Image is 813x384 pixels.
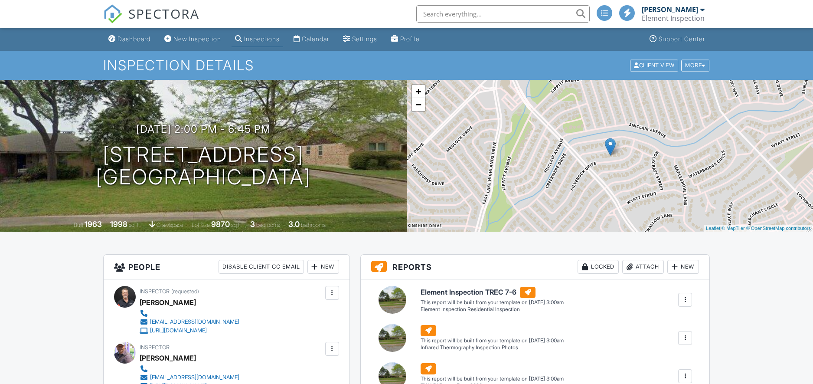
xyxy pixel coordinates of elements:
div: New [667,260,699,274]
div: 1998 [110,220,127,229]
div: [PERSON_NAME] [140,296,196,309]
img: The Best Home Inspection Software - Spectora [103,4,122,23]
div: Inspections [244,35,280,43]
a: Settings [340,31,381,47]
a: Profile [388,31,423,47]
h6: Element Inspection TREC 7-6 [421,287,564,298]
div: New [307,260,339,274]
a: Client View [629,62,680,68]
div: [URL][DOMAIN_NAME] [150,327,207,334]
span: Lot Size [192,222,210,228]
a: [EMAIL_ADDRESS][DOMAIN_NAME] [140,318,239,326]
div: Infrared Thermography Inspection Photos [421,344,564,351]
div: [EMAIL_ADDRESS][DOMAIN_NAME] [150,318,239,325]
div: More [681,59,709,71]
h3: People [104,255,349,279]
div: Client View [630,59,678,71]
div: 3 [250,220,255,229]
a: Calendar [290,31,333,47]
div: Support Center [659,35,705,43]
div: Attach [622,260,664,274]
a: [URL][DOMAIN_NAME] [140,326,239,335]
div: | [704,225,813,232]
div: 3.0 [288,220,300,229]
div: Profile [400,35,420,43]
span: Inspector [140,344,170,351]
div: Dashboard [118,35,150,43]
span: bedrooms [256,222,280,228]
h1: [STREET_ADDRESS] [GEOGRAPHIC_DATA] [96,143,311,189]
a: Zoom out [412,98,425,111]
div: Calendar [302,35,329,43]
span: bathrooms [301,222,326,228]
span: (requested) [171,288,199,295]
div: [PERSON_NAME] [642,5,698,14]
a: Inspections [232,31,283,47]
h3: Reports [361,255,710,279]
a: Support Center [646,31,709,47]
span: crawlspace [157,222,183,228]
div: Locked [578,260,619,274]
a: © MapTiler [722,226,745,231]
div: This report will be built from your template on [DATE] 3:00am [421,337,564,344]
div: 1963 [85,220,102,229]
div: New Inspection [173,35,221,43]
a: Leaflet [706,226,720,231]
a: © OpenStreetMap contributors [746,226,811,231]
h1: Inspection Details [103,58,710,73]
input: Search everything... [416,5,590,23]
div: [EMAIL_ADDRESS][DOMAIN_NAME] [150,374,239,381]
a: New Inspection [161,31,225,47]
div: Element Inspection Residential Inspection [421,306,564,313]
div: This report will be built from your template on [DATE] 3:00am [421,299,564,306]
a: [EMAIL_ADDRESS][DOMAIN_NAME] [140,373,239,382]
div: Settings [352,35,377,43]
span: Built [74,222,83,228]
span: sq.ft. [231,222,242,228]
a: SPECTORA [103,12,199,30]
div: This report will be built from your template on [DATE] 3:00am [421,375,564,382]
div: Element Inspection [642,14,705,23]
span: SPECTORA [128,4,199,23]
div: Disable Client CC Email [219,260,304,274]
a: Dashboard [105,31,154,47]
div: [PERSON_NAME] [140,351,196,364]
h3: [DATE] 2:00 pm - 6:45 pm [136,123,271,135]
span: sq. ft. [129,222,141,228]
a: Zoom in [412,85,425,98]
div: 9870 [211,220,230,229]
span: Inspector [140,288,170,295]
